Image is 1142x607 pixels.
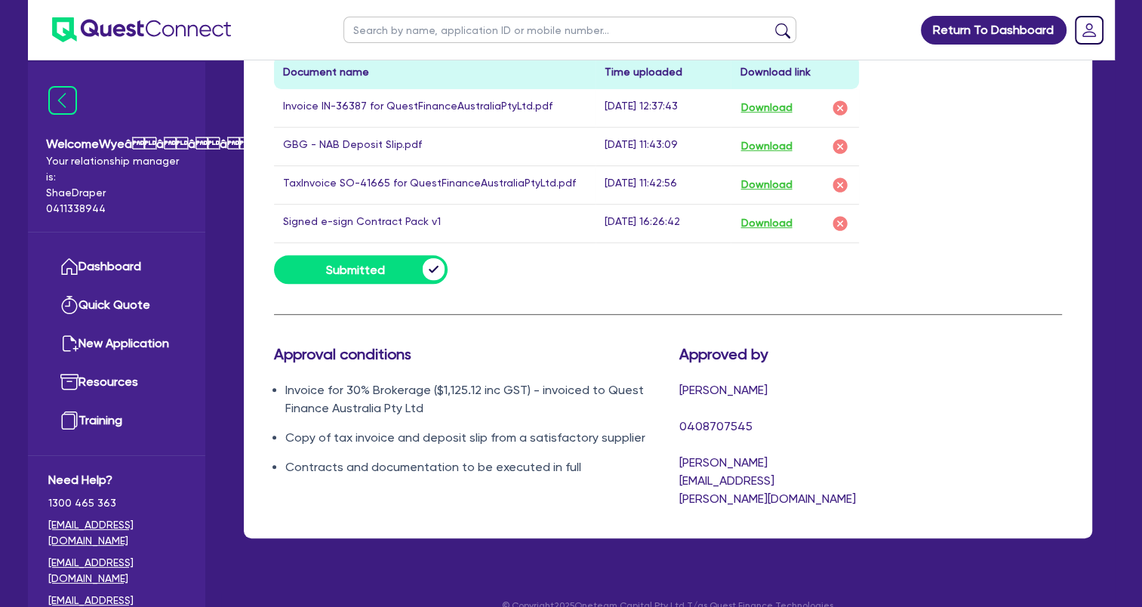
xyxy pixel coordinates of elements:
[274,204,596,242] td: Signed e-sign Contract Pack v1
[285,381,657,418] li: Invoice for 30% Brokerage ($1,125.12 inc GST) - invoiced to Quest Finance Australia Pty Ltd
[48,363,185,402] a: Resources
[679,383,768,397] span: [PERSON_NAME]
[48,517,185,549] a: [EMAIL_ADDRESS][DOMAIN_NAME]
[48,555,185,587] a: [EMAIL_ADDRESS][DOMAIN_NAME]
[274,55,596,89] th: Document name
[596,55,731,89] th: Time uploaded
[285,429,657,447] li: Copy of tax invoice and deposit slip from a satisfactory supplier
[1070,11,1109,50] a: Dropdown toggle
[274,127,596,165] td: GBG - NAB Deposit Slip.pdf
[52,17,231,42] img: quest-connect-logo-blue
[48,248,185,286] a: Dashboard
[679,455,856,506] span: [PERSON_NAME][EMAIL_ADDRESS][PERSON_NAME][DOMAIN_NAME]
[740,214,793,233] button: Download
[740,98,793,118] button: Download
[596,89,731,128] td: [DATE] 12:37:43
[48,495,185,511] span: 1300 465 363
[46,153,187,217] span: Your relationship manager is: Shae Draper 0411338944
[831,137,849,156] img: delete-icon
[831,99,849,117] img: delete-icon
[60,334,78,353] img: new-application
[596,165,731,204] td: [DATE] 11:42:56
[274,89,596,128] td: Invoice IN-36387 for QuestFinanceAustraliaPtyLtd.pdf
[48,86,77,115] img: icon-menu-close
[48,402,185,440] a: Training
[740,175,793,195] button: Download
[596,204,731,242] td: [DATE] 16:26:42
[921,16,1067,45] a: Return To Dashboard
[48,325,185,363] a: New Application
[831,214,849,233] img: delete-icon
[596,127,731,165] td: [DATE] 11:43:09
[60,296,78,314] img: quick-quote
[48,286,185,325] a: Quick Quote
[274,345,657,363] h3: Approval conditions
[679,419,753,433] span: 0408707545
[274,255,448,284] button: Submitted
[740,137,793,156] button: Download
[343,17,796,43] input: Search by name, application ID or mobile number...
[285,458,657,476] li: Contracts and documentation to be executed in full
[731,55,859,89] th: Download link
[60,373,78,391] img: resources
[48,471,185,489] span: Need Help?
[46,135,187,153] span: Welcome Wyeââââ
[60,411,78,430] img: training
[274,165,596,204] td: TaxInvoice SO-41665 for QuestFinanceAustraliaPtyLtd.pdf
[831,176,849,194] img: delete-icon
[679,345,859,363] h3: Approved by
